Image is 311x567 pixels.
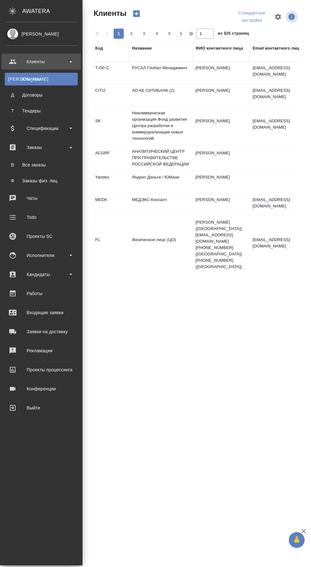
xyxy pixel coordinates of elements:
td: CITI2 [92,84,129,106]
button: Создать [129,8,144,19]
div: Все заказы [8,162,75,168]
div: Договоры [8,92,75,98]
span: 5 [164,30,175,37]
td: МЕДЭКС-Консалт [129,193,192,216]
a: Проекты SC [2,228,81,244]
span: 2 [126,30,136,37]
td: Некоммерческая организация Фонд развития Центра разработки и коммерциализации новых технологий [129,107,192,145]
a: Todo [2,209,81,225]
div: [PERSON_NAME] [5,30,78,37]
a: Рекламации [2,343,81,359]
div: Заказы [5,143,78,152]
a: Работы [2,286,81,301]
span: 🙏 [291,533,302,547]
div: AWATERA [22,5,83,17]
td: [PERSON_NAME] [192,62,249,84]
td: [PERSON_NAME] [192,115,249,137]
a: Выйти [2,400,81,416]
a: [PERSON_NAME]Клиенты [5,73,78,85]
div: Todo [5,213,78,222]
span: из 325 страниц [218,30,249,39]
span: Клиенты [92,8,126,18]
p: [EMAIL_ADDRESS][DOMAIN_NAME] [253,118,310,131]
td: [PERSON_NAME] [192,193,249,216]
p: [EMAIL_ADDRESS][DOMAIN_NAME] [253,65,310,78]
td: РУСАЛ Глобал Менеджмент [129,62,192,84]
div: Работы [5,289,78,298]
span: Настроить таблицу [270,9,286,24]
td: SK [92,115,129,137]
td: [PERSON_NAME] [192,171,249,193]
td: Физическое лицо (ЦО) [129,233,192,256]
td: [PERSON_NAME] [192,147,249,169]
a: Чаты [2,190,81,206]
a: Проекты процессинга [2,362,81,378]
div: split button [233,8,270,25]
div: Кандидаты [5,270,78,279]
td: Яндекс Деньги / ЮМани [129,171,192,193]
div: Код [95,45,103,51]
a: Заявки на доставку [2,324,81,340]
div: Исполнители [5,251,78,260]
td: [PERSON_NAME] [192,84,249,106]
div: Клиенты [8,76,75,82]
div: Проекты процессинга [5,365,78,375]
button: 5 [164,29,175,39]
div: Название [132,45,152,51]
button: 3 [139,29,149,39]
td: T-OP-C [92,62,129,84]
div: Чаты [5,193,78,203]
button: 2 [126,29,136,39]
div: Заявки на доставку [5,327,78,336]
div: Входящие заявки [5,308,78,317]
p: [EMAIL_ADDRESS][DOMAIN_NAME] [253,87,310,100]
button: 4 [152,29,162,39]
button: 🙏 [289,532,305,548]
div: Email контактного лица [253,45,301,51]
a: ДДоговоры [5,89,78,101]
td: ACGRF [92,147,129,169]
a: Конференции [2,381,81,397]
div: Спецификации [5,124,78,133]
a: ТТендеры [5,105,78,117]
td: Yandex [92,171,129,193]
td: АО КБ СИТИБАНК (2) [129,84,192,106]
p: [EMAIL_ADDRESS][DOMAIN_NAME] [253,197,310,209]
div: ФИО контактного лица [195,45,243,51]
span: 4 [152,30,162,37]
div: Клиенты [5,57,78,66]
div: Рекламации [5,346,78,355]
div: Выйти [5,403,78,413]
div: Тендеры [8,108,75,114]
a: ФЗаказы физ. лиц [5,174,78,187]
td: [PERSON_NAME] ([GEOGRAPHIC_DATA]) [EMAIL_ADDRESS][DOMAIN_NAME] [PHONE_NUMBER] ([GEOGRAPHIC_DATA])... [192,216,249,273]
a: ВВсе заказы [5,159,78,171]
div: Проекты SC [5,232,78,241]
span: Посмотреть информацию [286,11,299,23]
td: MEDK [92,193,129,216]
td: АНАЛИТИЧЕСКИЙ ЦЕНТР ПРИ ПРАВИТЕЛЬСТВЕ РОССИЙСКОЙ ФЕДЕРАЦИИ [129,145,192,171]
div: Заказы физ. лиц [8,178,75,184]
span: 3 [139,30,149,37]
p: [EMAIL_ADDRESS][DOMAIN_NAME] [253,237,310,249]
div: Конференции [5,384,78,394]
td: FL [92,233,129,256]
a: Входящие заявки [2,305,81,321]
